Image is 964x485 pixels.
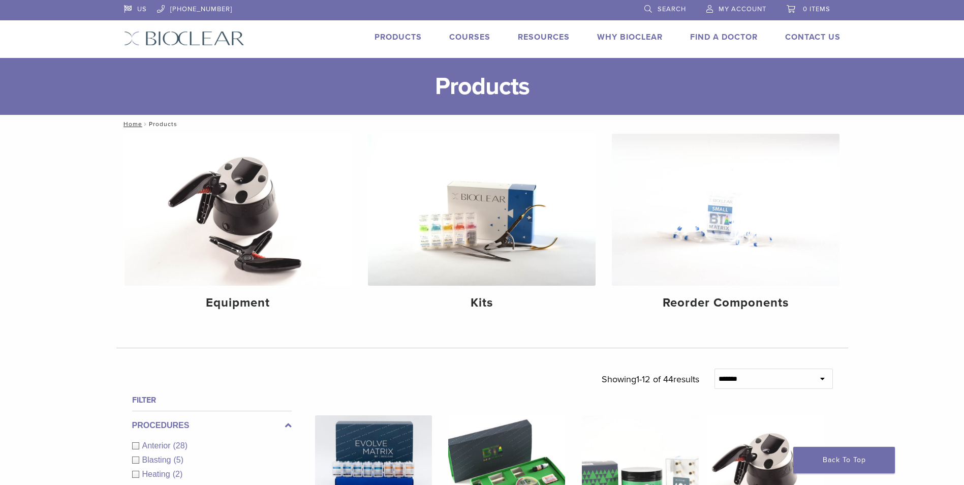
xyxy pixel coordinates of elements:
a: Back To Top [793,447,895,473]
h4: Equipment [133,294,344,312]
img: Reorder Components [612,134,839,286]
img: Bioclear [124,31,244,46]
a: Reorder Components [612,134,839,319]
span: Blasting [142,456,174,464]
h4: Reorder Components [620,294,831,312]
span: Heating [142,470,173,478]
h4: Filter [132,394,292,406]
a: Home [120,120,142,128]
span: Anterior [142,441,173,450]
label: Procedures [132,419,292,432]
img: Kits [368,134,596,286]
h4: Kits [376,294,587,312]
span: 1-12 of 44 [636,374,673,385]
nav: Products [116,115,848,133]
a: Products [375,32,422,42]
span: 0 items [803,5,830,13]
p: Showing results [602,369,699,390]
a: Why Bioclear [597,32,663,42]
a: Kits [368,134,596,319]
span: (28) [173,441,188,450]
a: Find A Doctor [690,32,758,42]
a: Contact Us [785,32,841,42]
a: Courses [449,32,490,42]
span: (2) [173,470,183,478]
span: (5) [173,456,183,464]
a: Equipment [125,134,352,319]
img: Equipment [125,134,352,286]
a: Resources [518,32,570,42]
span: / [142,122,149,127]
span: My Account [719,5,766,13]
span: Search [658,5,686,13]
